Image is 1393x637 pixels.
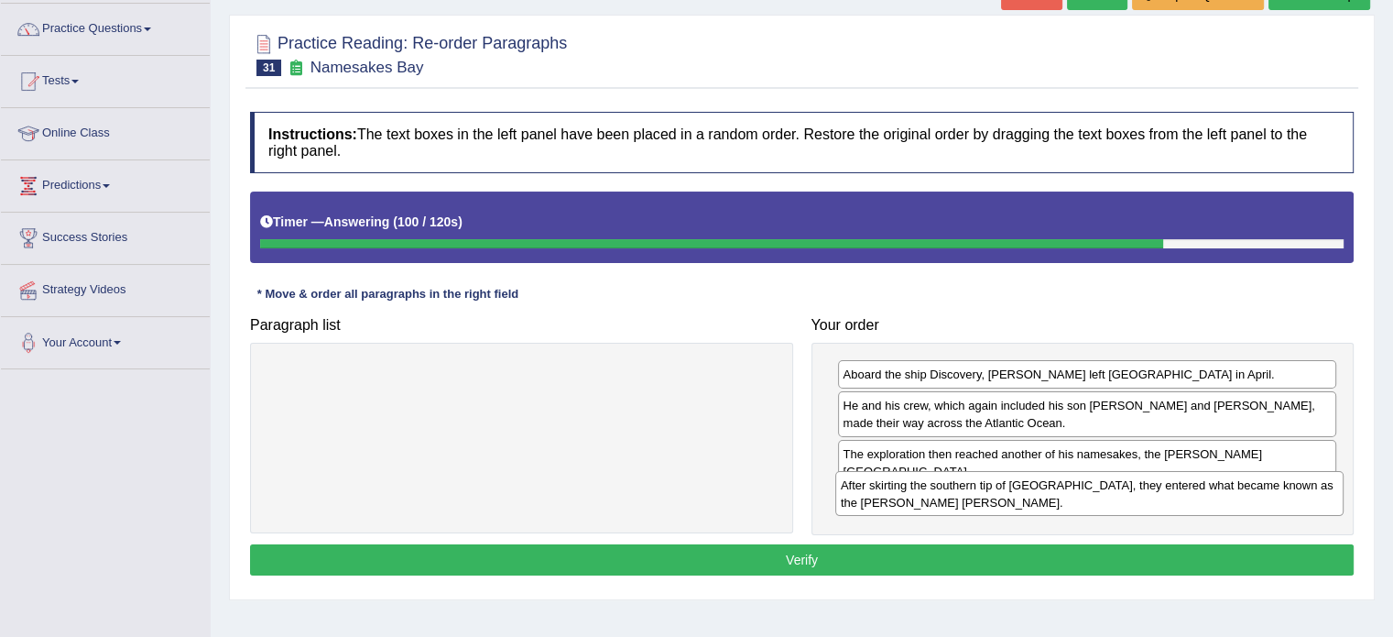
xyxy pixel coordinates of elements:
[250,286,526,303] div: * Move & order all paragraphs in the right field
[250,30,567,76] h2: Practice Reading: Re-order Paragraphs
[286,60,305,77] small: Exam occurring question
[1,4,210,49] a: Practice Questions
[458,214,463,229] b: )
[250,544,1354,576] button: Verify
[838,391,1337,437] div: He and his crew, which again included his son [PERSON_NAME] and [PERSON_NAME], made their way acr...
[1,56,210,102] a: Tests
[268,126,357,142] b: Instructions:
[811,317,1355,334] h4: Your order
[838,360,1337,389] div: Aboard the ship Discovery, [PERSON_NAME] left [GEOGRAPHIC_DATA] in April.
[250,112,1354,173] h4: The text boxes in the left panel have been placed in a random order. Restore the original order b...
[1,265,210,311] a: Strategy Videos
[256,60,281,76] span: 31
[310,59,424,76] small: Namesakes Bay
[838,440,1337,486] div: The exploration then reached another of his namesakes, the [PERSON_NAME][GEOGRAPHIC_DATA].
[250,317,793,334] h4: Paragraph list
[324,214,390,229] b: Answering
[397,214,458,229] b: 100 / 120s
[835,471,1344,517] div: After skirting the southern tip of [GEOGRAPHIC_DATA], they entered what became known as the [PERS...
[260,215,463,229] h5: Timer —
[393,214,397,229] b: (
[1,213,210,258] a: Success Stories
[1,160,210,206] a: Predictions
[1,317,210,363] a: Your Account
[1,108,210,154] a: Online Class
